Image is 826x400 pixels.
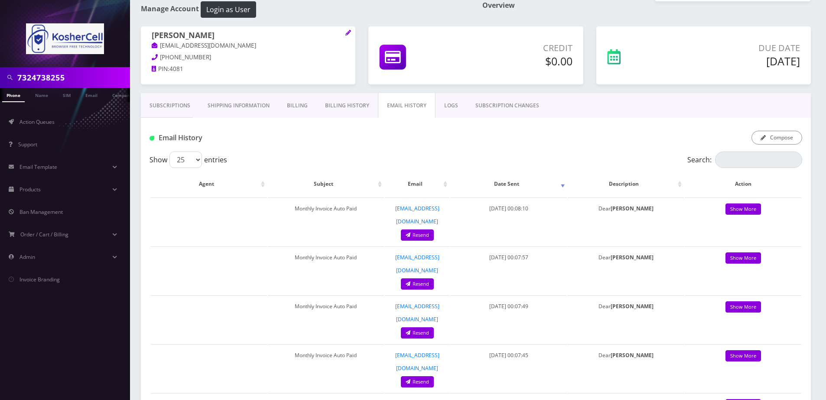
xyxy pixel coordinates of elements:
span: Email Template [20,163,57,171]
button: Login as User [201,1,256,18]
h1: Manage Account [141,1,469,18]
th: Subject: activate to sort column ascending [268,171,384,197]
span: Support [18,141,37,148]
a: Billing History [316,93,378,118]
th: Action [685,171,801,197]
span: Products [20,186,41,193]
p: Dear [572,251,680,264]
input: Search in Company [17,69,128,86]
strong: [PERSON_NAME] [611,303,654,310]
a: SIM [59,88,75,101]
span: Order / Cart / Billing [20,231,68,238]
span: Invoice Branding [20,276,60,283]
img: KosherCell [26,23,104,54]
span: [DATE] 00:07:49 [489,303,528,310]
select: Showentries [169,152,202,168]
input: Search: [715,152,802,168]
a: Resend [401,229,434,241]
button: Compose [751,131,802,145]
a: Subscriptions [141,93,199,118]
a: Phone [2,88,25,102]
span: [PHONE_NUMBER] [160,53,211,61]
td: Monthly Invoice Auto Paid [268,344,384,392]
a: [EMAIL_ADDRESS][DOMAIN_NAME] [395,254,439,274]
strong: [PERSON_NAME] [611,254,654,261]
label: Search: [687,152,802,168]
a: [EMAIL_ADDRESS][DOMAIN_NAME] [395,352,439,372]
a: Resend [401,278,434,290]
span: Ban Management [20,208,63,216]
span: Admin [20,253,35,261]
a: EMAIL HISTORY [378,93,436,118]
td: Monthly Invoice Auto Paid [268,295,384,343]
p: Due Date [676,42,800,55]
th: Description: activate to sort column ascending [568,171,684,197]
h1: Email History [150,134,358,142]
th: Agent: activate to sort column ascending [150,171,267,197]
a: [EMAIL_ADDRESS][DOMAIN_NAME] [395,205,439,225]
a: Show More [725,203,761,215]
h5: $0.00 [465,55,572,68]
span: [DATE] 00:07:45 [489,352,528,359]
a: Show More [725,252,761,264]
th: Date Sent: activate to sort column ascending [450,171,567,197]
a: Company [108,88,137,101]
td: Monthly Invoice Auto Paid [268,246,384,294]
h5: [DATE] [676,55,800,68]
a: PIN: [152,65,169,74]
a: Name [31,88,52,101]
a: Shipping Information [199,93,278,118]
p: Dear [572,300,680,313]
strong: [PERSON_NAME] [611,352,654,359]
p: Credit [465,42,572,55]
a: Show More [725,350,761,362]
a: [EMAIL_ADDRESS][DOMAIN_NAME] [395,303,439,323]
a: Resend [401,376,434,388]
a: Billing [278,93,316,118]
a: Email [81,88,102,101]
p: Dear [572,202,680,215]
td: Monthly Invoice Auto Paid [268,197,384,245]
a: Resend [401,327,434,339]
th: Email: activate to sort column ascending [385,171,449,197]
span: [DATE] 00:08:10 [489,205,528,212]
h1: [PERSON_NAME] [152,31,345,41]
span: Action Queues [20,118,55,126]
label: Show entries [150,152,227,168]
h1: Overview [482,1,811,10]
span: [DATE] 00:07:57 [489,254,528,261]
a: Show More [725,301,761,313]
a: Login as User [199,4,256,13]
strong: [PERSON_NAME] [611,205,654,212]
a: [EMAIL_ADDRESS][DOMAIN_NAME] [152,42,256,50]
span: 4081 [169,65,183,73]
a: SUBSCRIPTION CHANGES [467,93,548,118]
a: LOGS [436,93,467,118]
p: Dear [572,349,680,362]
